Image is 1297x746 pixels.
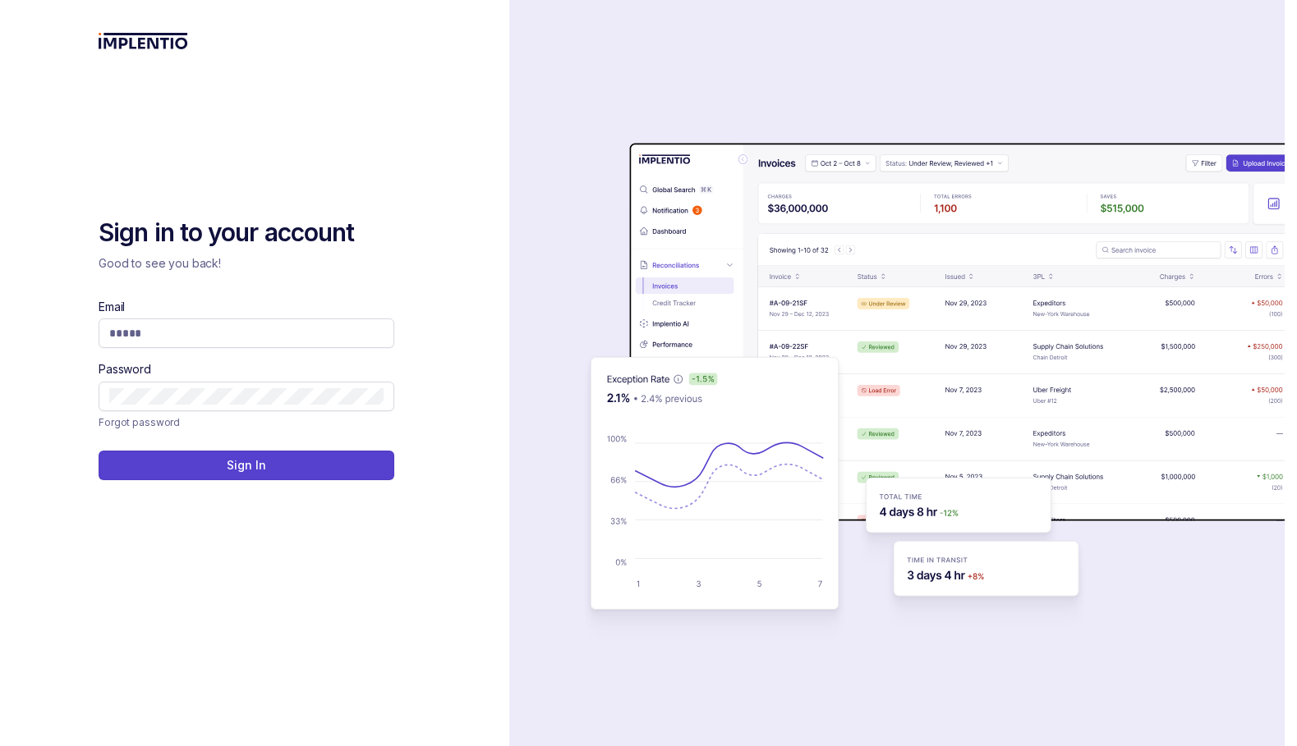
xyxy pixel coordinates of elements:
p: Forgot password [99,414,180,431]
label: Password [99,361,151,378]
a: Link Forgot password [99,414,180,431]
h2: Sign in to your account [99,217,394,249]
p: Sign In [227,457,265,474]
label: Email [99,299,125,315]
button: Sign In [99,451,394,480]
p: Good to see you back! [99,255,394,272]
img: logo [99,33,188,49]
